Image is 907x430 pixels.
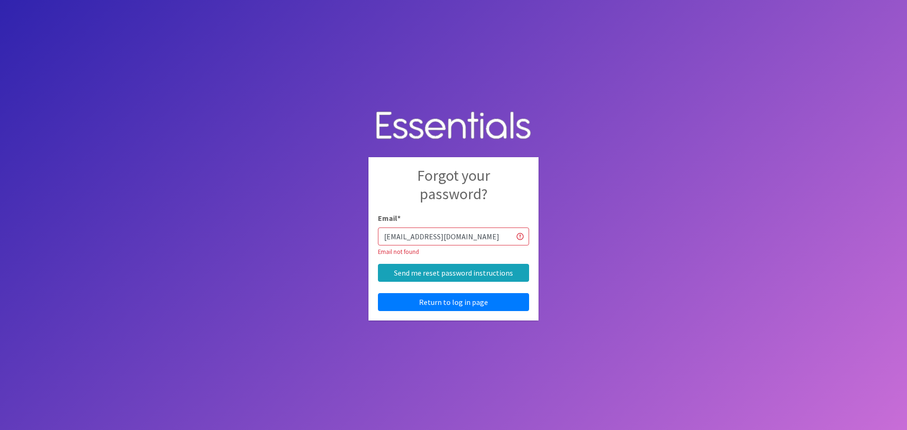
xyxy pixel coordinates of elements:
input: Send me reset password instructions [378,264,529,282]
abbr: required [397,213,401,223]
label: Email [378,212,401,224]
a: Return to log in page [378,293,529,311]
img: Human Essentials [368,102,539,151]
div: Email not found [378,247,529,256]
h2: Forgot your password? [378,167,529,212]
